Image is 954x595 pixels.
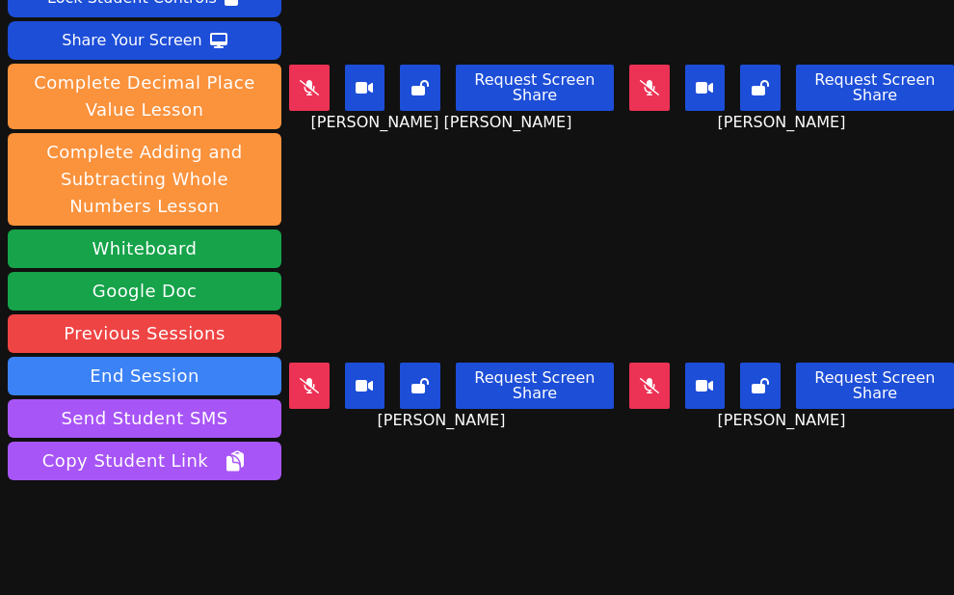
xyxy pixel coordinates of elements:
button: Request Screen Share [796,363,954,409]
button: Complete Adding and Subtracting Whole Numbers Lesson [8,133,281,226]
span: [PERSON_NAME] [718,111,851,134]
button: Copy Student Link [8,442,281,480]
span: [PERSON_NAME] [378,409,511,432]
button: Request Screen Share [456,65,614,111]
div: Share Your Screen [62,25,202,56]
button: Whiteboard [8,230,281,268]
button: Complete Decimal Place Value Lesson [8,64,281,129]
span: [PERSON_NAME] [718,409,851,432]
button: Request Screen Share [456,363,614,409]
span: [PERSON_NAME] [PERSON_NAME] [311,111,577,134]
button: Share Your Screen [8,21,281,60]
span: Copy Student Link [42,447,247,474]
button: End Session [8,357,281,395]
a: Google Doc [8,272,281,311]
a: Previous Sessions [8,314,281,353]
button: Request Screen Share [796,65,954,111]
button: Send Student SMS [8,399,281,438]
